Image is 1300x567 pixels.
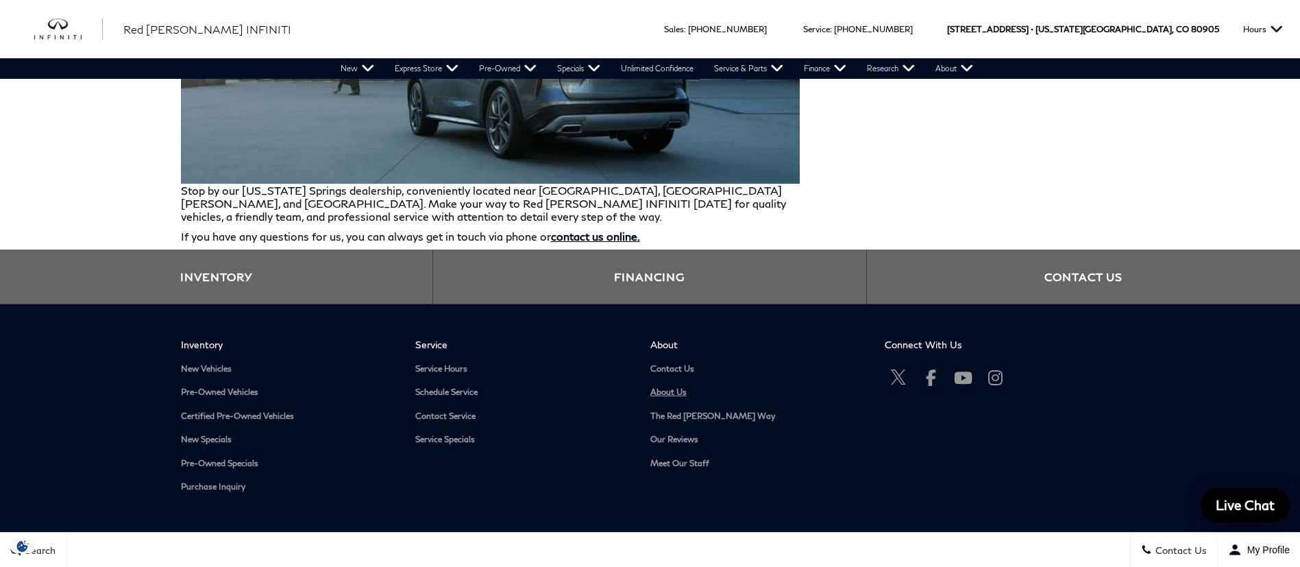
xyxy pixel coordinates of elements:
[34,19,103,40] img: INFINITI
[925,58,983,79] a: About
[415,387,630,398] a: Schedule Service
[123,23,291,36] span: Red [PERSON_NAME] INFINITI
[684,24,686,34] span: :
[330,58,384,79] a: New
[650,459,865,469] a: Meet Our Staff
[885,364,912,391] a: Open Twitter in a new window
[181,387,395,398] a: Pre-Owned Vehicles
[547,58,611,79] a: Specials
[181,435,395,445] a: New Specials
[415,364,630,374] a: Service Hours
[181,364,395,374] a: New Vehicles
[415,435,630,445] a: Service Specials
[867,250,1300,304] a: Contact Us
[123,21,291,38] a: Red [PERSON_NAME] INFINITI
[384,58,469,79] a: Express Store
[650,411,865,422] a: The Red [PERSON_NAME] Way
[664,24,684,34] span: Sales
[181,459,395,469] a: Pre-Owned Specials
[917,364,944,391] a: Open Facebook in a new window
[551,230,640,243] a: contact us online.
[650,387,865,398] a: About Us
[1218,533,1300,567] button: Open user profile menu
[181,482,395,492] a: Purchase Inquiry
[181,411,395,422] a: Certified Pre-Owned Vehicles
[949,364,977,391] a: Open Youtube-play in a new window
[1209,496,1281,514] span: Live Chat
[1201,488,1290,522] a: Live Chat
[415,411,630,422] a: Contact Service
[794,58,857,79] a: Finance
[1242,544,1290,555] span: My Profile
[611,58,704,79] a: Unlimited Confidence
[803,24,830,34] span: Service
[181,339,395,350] span: Inventory
[834,24,913,34] a: [PHONE_NUMBER]
[433,250,866,304] a: Financing
[981,364,1009,391] a: Open Instagram in a new window
[650,364,865,374] a: Contact Us
[650,339,865,350] span: About
[21,544,56,556] span: Search
[1152,544,1207,556] span: Contact Us
[947,24,1219,34] a: [STREET_ADDRESS] • [US_STATE][GEOGRAPHIC_DATA], CO 80905
[469,58,547,79] a: Pre-Owned
[181,230,800,243] p: If you have any questions for us, you can always get in touch via phone or
[830,24,832,34] span: :
[650,435,865,445] a: Our Reviews
[857,58,925,79] a: Research
[704,58,794,79] a: Service & Parts
[415,339,630,350] span: Service
[885,339,1099,350] span: Connect With Us
[330,58,983,79] nav: Main Navigation
[34,19,103,40] a: infiniti
[7,539,38,553] section: Click to Open Cookie Consent Modal
[688,24,767,34] a: [PHONE_NUMBER]
[7,539,38,553] img: Opt-Out Icon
